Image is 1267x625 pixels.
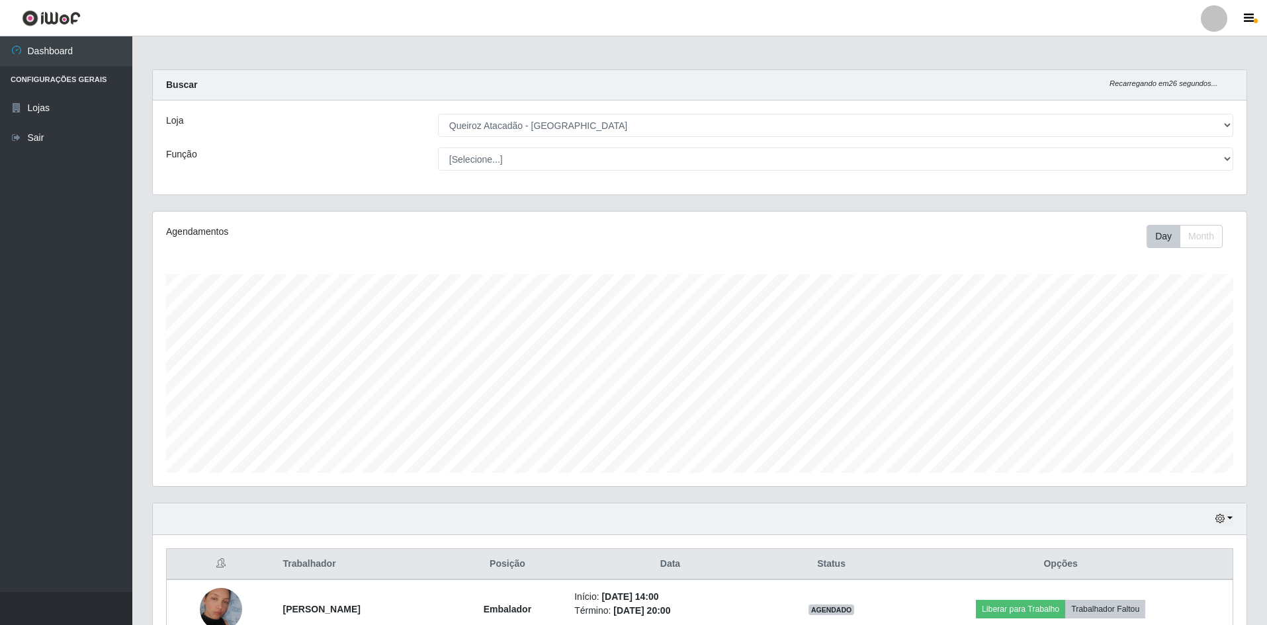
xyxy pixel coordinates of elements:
[601,591,658,602] time: [DATE] 14:00
[1110,79,1217,87] i: Recarregando em 26 segundos...
[166,79,197,90] strong: Buscar
[774,549,889,580] th: Status
[1147,225,1223,248] div: First group
[976,600,1065,618] button: Liberar para Trabalho
[613,605,670,616] time: [DATE] 20:00
[574,604,766,618] li: Término:
[166,114,183,128] label: Loja
[283,604,360,614] strong: [PERSON_NAME]
[22,10,81,26] img: CoreUI Logo
[484,604,531,614] strong: Embalador
[1180,225,1223,248] button: Month
[889,549,1233,580] th: Opções
[566,549,774,580] th: Data
[166,225,599,239] div: Agendamentos
[275,549,448,580] th: Trabalhador
[166,147,197,161] label: Função
[574,590,766,604] li: Início:
[1065,600,1145,618] button: Trabalhador Faltou
[449,549,567,580] th: Posição
[1147,225,1233,248] div: Toolbar with button groups
[1147,225,1180,248] button: Day
[808,604,855,615] span: AGENDADO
